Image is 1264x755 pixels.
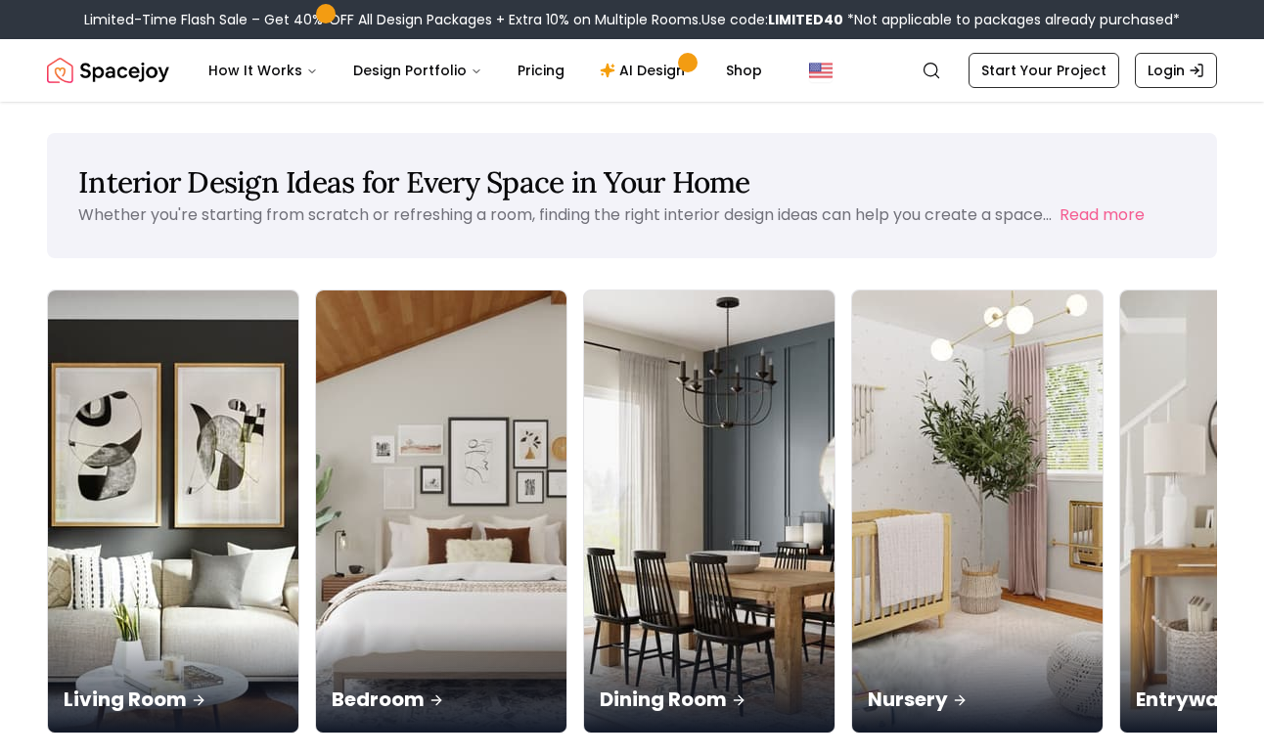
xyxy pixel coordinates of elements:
[502,51,580,90] a: Pricing
[809,59,833,82] img: United States
[1060,203,1145,227] button: Read more
[47,51,169,90] img: Spacejoy Logo
[47,289,299,733] a: Living RoomLiving Room
[47,51,169,90] a: Spacejoy
[710,51,778,90] a: Shop
[193,51,778,90] nav: Main
[64,686,283,713] p: Living Room
[583,289,835,733] a: Dining RoomDining Room
[868,686,1087,713] p: Nursery
[584,290,835,733] img: Dining Room
[332,686,551,713] p: Bedroom
[193,51,334,90] button: How It Works
[47,39,1217,102] nav: Global
[851,289,1104,733] a: NurseryNursery
[701,10,843,29] span: Use code:
[600,686,819,713] p: Dining Room
[969,53,1119,88] a: Start Your Project
[315,289,567,733] a: BedroomBedroom
[852,290,1103,733] img: Nursery
[768,10,843,29] b: LIMITED40
[316,290,566,733] img: Bedroom
[84,10,1180,29] div: Limited-Time Flash Sale – Get 40% OFF All Design Packages + Extra 10% on Multiple Rooms.
[584,51,706,90] a: AI Design
[843,10,1180,29] span: *Not applicable to packages already purchased*
[78,203,1052,226] p: Whether you're starting from scratch or refreshing a room, finding the right interior design idea...
[338,51,498,90] button: Design Portfolio
[78,164,1186,200] h1: Interior Design Ideas for Every Space in Your Home
[1135,53,1217,88] a: Login
[48,290,298,733] img: Living Room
